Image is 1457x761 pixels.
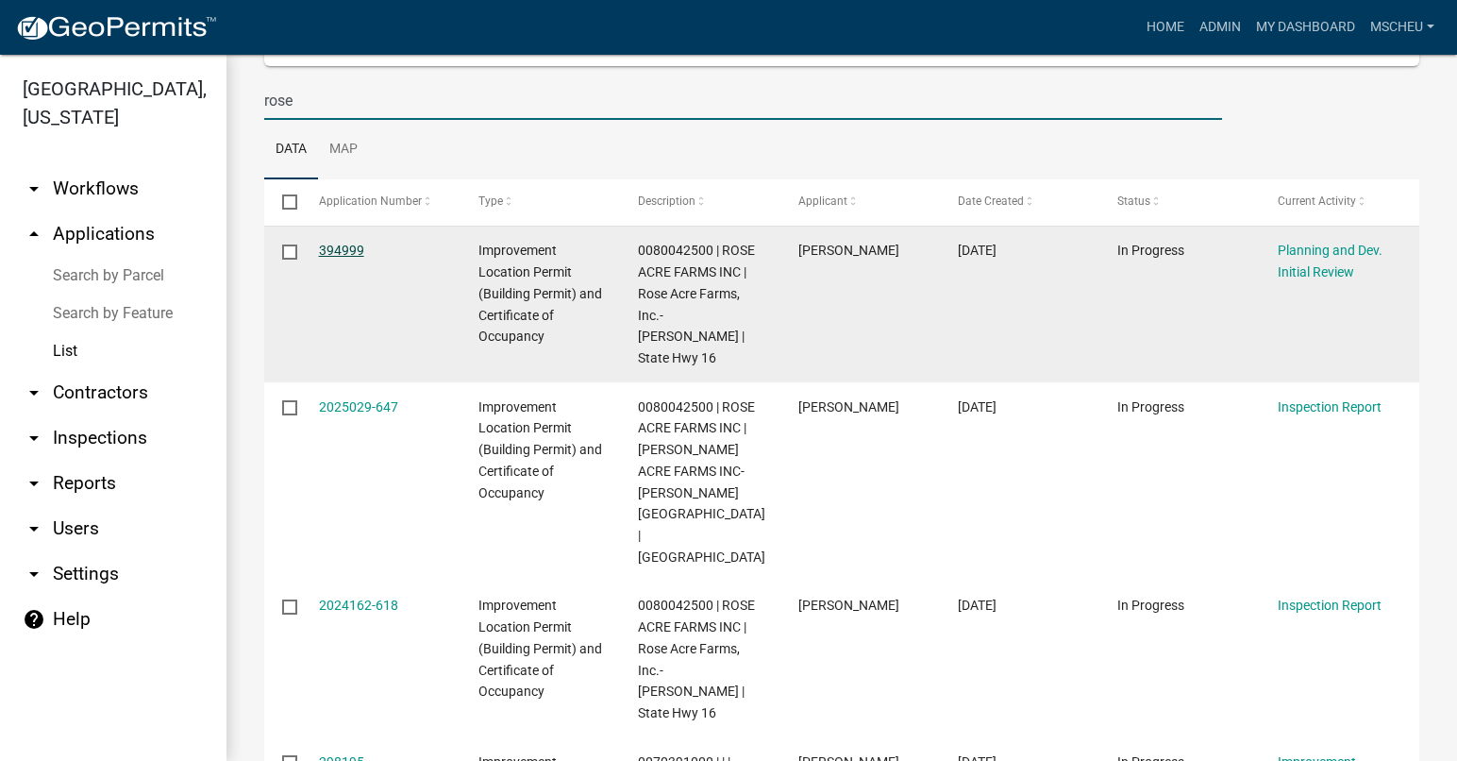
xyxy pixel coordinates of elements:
i: arrow_drop_up [23,223,45,245]
i: arrow_drop_down [23,427,45,449]
a: Planning and Dev. Initial Review [1278,243,1382,279]
span: 0080042500 | ROSE ACRE FARMS INC | Rose Acre Farms, Inc.- Wes Spray | State Hwy 16 [638,243,755,365]
a: 394999 [319,243,364,258]
span: Wes Spray [798,399,899,414]
span: Current Activity [1278,194,1356,208]
datatable-header-cell: Status [1099,179,1259,225]
a: Map [318,120,369,180]
i: help [23,608,45,631]
i: arrow_drop_down [23,472,45,495]
a: Home [1139,9,1192,45]
span: Description [638,194,695,208]
span: 0080042500 | ROSE ACRE FARMS INC | ROSE ACRE FARMS INC- Wes Spray | State Hwy 16 [638,399,765,565]
datatable-header-cell: Date Created [940,179,1099,225]
span: Improvement Location Permit (Building Permit) and Certificate of Occupancy [478,243,602,344]
i: arrow_drop_down [23,517,45,540]
datatable-header-cell: Type [461,179,620,225]
span: Applicant [798,194,847,208]
datatable-header-cell: Select [264,179,300,225]
datatable-header-cell: Applicant [780,179,940,225]
span: Type [478,194,503,208]
span: Application Number [319,194,422,208]
a: Inspection Report [1278,598,1382,613]
a: Admin [1192,9,1248,45]
datatable-header-cell: Description [620,179,779,225]
span: 03/26/2025 [958,243,996,258]
i: arrow_drop_down [23,563,45,585]
span: Wes Spray [798,243,899,258]
span: In Progress [1117,243,1184,258]
a: mscheu [1363,9,1442,45]
a: My Dashboard [1248,9,1363,45]
span: Improvement Location Permit (Building Permit) and Certificate of Occupancy [478,399,602,500]
i: arrow_drop_down [23,178,45,200]
datatable-header-cell: Current Activity [1260,179,1419,225]
a: Inspection Report [1278,399,1382,414]
span: 11/12/2024 [958,598,996,613]
i: arrow_drop_down [23,381,45,404]
span: In Progress [1117,598,1184,613]
a: 2024162-618 [319,598,398,613]
span: Date Created [958,194,1024,208]
a: Data [264,120,318,180]
a: 2025029-647 [319,399,398,414]
span: 12/13/2024 [958,399,996,414]
span: In Progress [1117,399,1184,414]
span: Improvement Location Permit (Building Permit) and Certificate of Occupancy [478,598,602,699]
datatable-header-cell: Application Number [300,179,460,225]
span: Wes Spray [798,598,899,613]
span: 0080042500 | ROSE ACRE FARMS INC | Rose Acre Farms, Inc.- Wes Spray | State Hwy 16 [638,598,755,720]
span: Status [1117,194,1150,208]
input: Search for applications [264,81,1222,120]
